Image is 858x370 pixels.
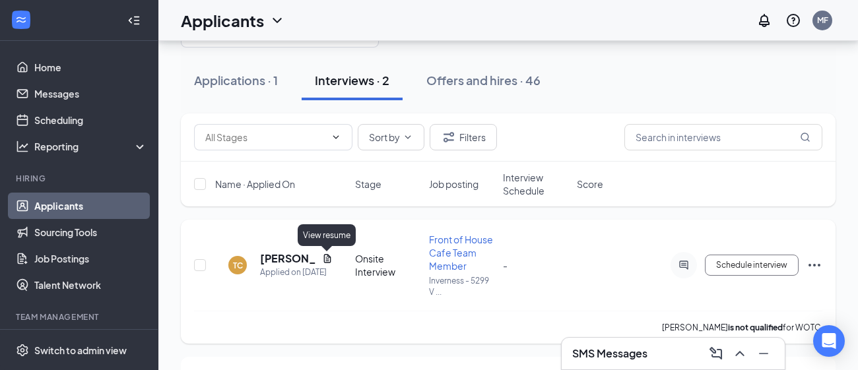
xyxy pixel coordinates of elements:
[430,124,497,150] button: Filter Filters
[315,72,389,88] div: Interviews · 2
[16,173,145,184] div: Hiring
[34,272,147,298] a: Talent Network
[817,15,828,26] div: MF
[429,177,478,191] span: Job posting
[34,245,147,272] a: Job Postings
[34,54,147,80] a: Home
[16,140,29,153] svg: Analysis
[503,171,569,197] span: Interview Schedule
[676,260,692,270] svg: ActiveChat
[322,253,333,264] svg: Document
[215,177,295,191] span: Name · Applied On
[577,177,603,191] span: Score
[260,266,333,279] div: Applied on [DATE]
[298,224,356,246] div: View resume
[269,13,285,28] svg: ChevronDown
[753,343,774,364] button: Minimize
[194,72,278,88] div: Applications · 1
[572,346,647,361] h3: SMS Messages
[34,219,147,245] a: Sourcing Tools
[34,107,147,133] a: Scheduling
[15,13,28,26] svg: WorkstreamLogo
[127,14,141,27] svg: Collapse
[503,259,508,271] span: -
[441,129,457,145] svg: Filter
[426,72,541,88] div: Offers and hires · 46
[708,346,724,361] svg: ComposeMessage
[807,257,822,273] svg: Ellipses
[358,124,424,150] button: Sort byChevronDown
[34,80,147,107] a: Messages
[729,343,750,364] button: ChevronUp
[34,344,127,357] div: Switch to admin view
[785,13,801,28] svg: QuestionInfo
[706,343,727,364] button: ComposeMessage
[732,346,748,361] svg: ChevronUp
[662,322,822,333] p: [PERSON_NAME] for WOTC.
[16,344,29,357] svg: Settings
[331,132,341,142] svg: ChevronDown
[34,140,148,153] div: Reporting
[260,251,317,266] h5: [PERSON_NAME]
[181,9,264,32] h1: Applicants
[624,124,822,150] input: Search in interviews
[233,260,243,271] div: TC
[756,346,772,361] svg: Minimize
[716,261,787,270] span: Schedule interview
[34,193,147,219] a: Applicants
[705,255,799,276] button: Schedule interview
[355,177,381,191] span: Stage
[355,252,421,278] div: Onsite Interview
[728,323,783,332] b: is not qualified
[800,132,810,142] svg: MagnifyingGlass
[205,130,325,144] input: All Stages
[403,132,413,142] svg: ChevronDown
[756,13,772,28] svg: Notifications
[813,325,845,357] div: Open Intercom Messenger
[429,275,495,297] p: Inverness - 5299 V ...
[429,233,493,272] span: Front of House Cafe Team Member
[16,311,145,323] div: Team Management
[369,133,400,142] span: Sort by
